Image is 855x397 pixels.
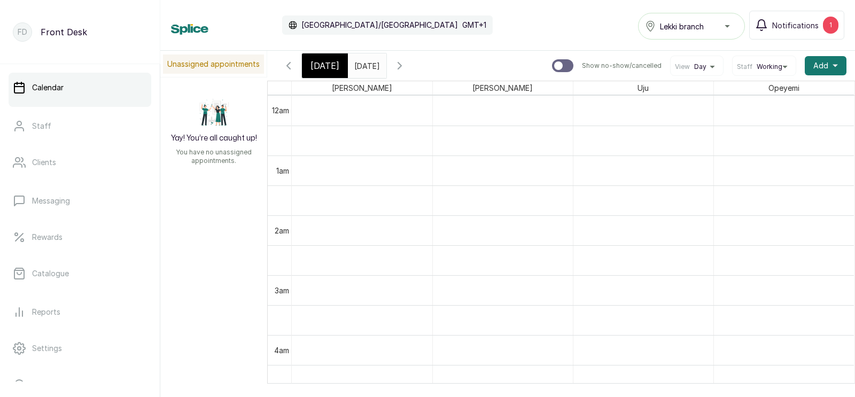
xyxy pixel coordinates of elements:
[9,111,151,141] a: Staff
[9,186,151,216] a: Messaging
[272,345,291,356] div: 4am
[302,53,348,78] div: [DATE]
[273,285,291,296] div: 3am
[9,147,151,177] a: Clients
[675,63,690,71] span: View
[163,55,264,74] p: Unassigned appointments
[675,63,719,71] button: ViewDay
[32,379,61,390] p: Support
[301,20,458,30] p: [GEOGRAPHIC_DATA]/[GEOGRAPHIC_DATA]
[9,73,151,103] a: Calendar
[9,333,151,363] a: Settings
[9,297,151,327] a: Reports
[638,13,745,40] button: Lekki branch
[805,56,846,75] button: Add
[270,105,291,116] div: 12am
[694,63,706,71] span: Day
[32,157,56,168] p: Clients
[766,81,802,95] span: Opeyemi
[470,81,535,95] span: [PERSON_NAME]
[32,82,64,93] p: Calendar
[9,222,151,252] a: Rewards
[310,59,339,72] span: [DATE]
[582,61,662,70] p: Show no-show/cancelled
[273,225,291,236] div: 2am
[823,17,838,34] div: 1
[330,81,394,95] span: [PERSON_NAME]
[9,259,151,289] a: Catalogue
[462,20,486,30] p: GMT+1
[32,343,62,354] p: Settings
[32,307,60,317] p: Reports
[737,63,752,71] span: Staff
[32,121,51,131] p: Staff
[18,27,27,37] p: FD
[167,148,261,165] p: You have no unassigned appointments.
[32,232,63,243] p: Rewards
[41,26,87,38] p: Front Desk
[171,133,257,144] h2: Yay! You’re all caught up!
[757,63,782,71] span: Working
[660,21,704,32] span: Lekki branch
[32,268,69,279] p: Catalogue
[635,81,651,95] span: Uju
[737,63,791,71] button: StaffWorking
[749,11,844,40] button: Notifications1
[32,196,70,206] p: Messaging
[274,165,291,176] div: 1am
[772,20,819,31] span: Notifications
[813,60,828,71] span: Add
